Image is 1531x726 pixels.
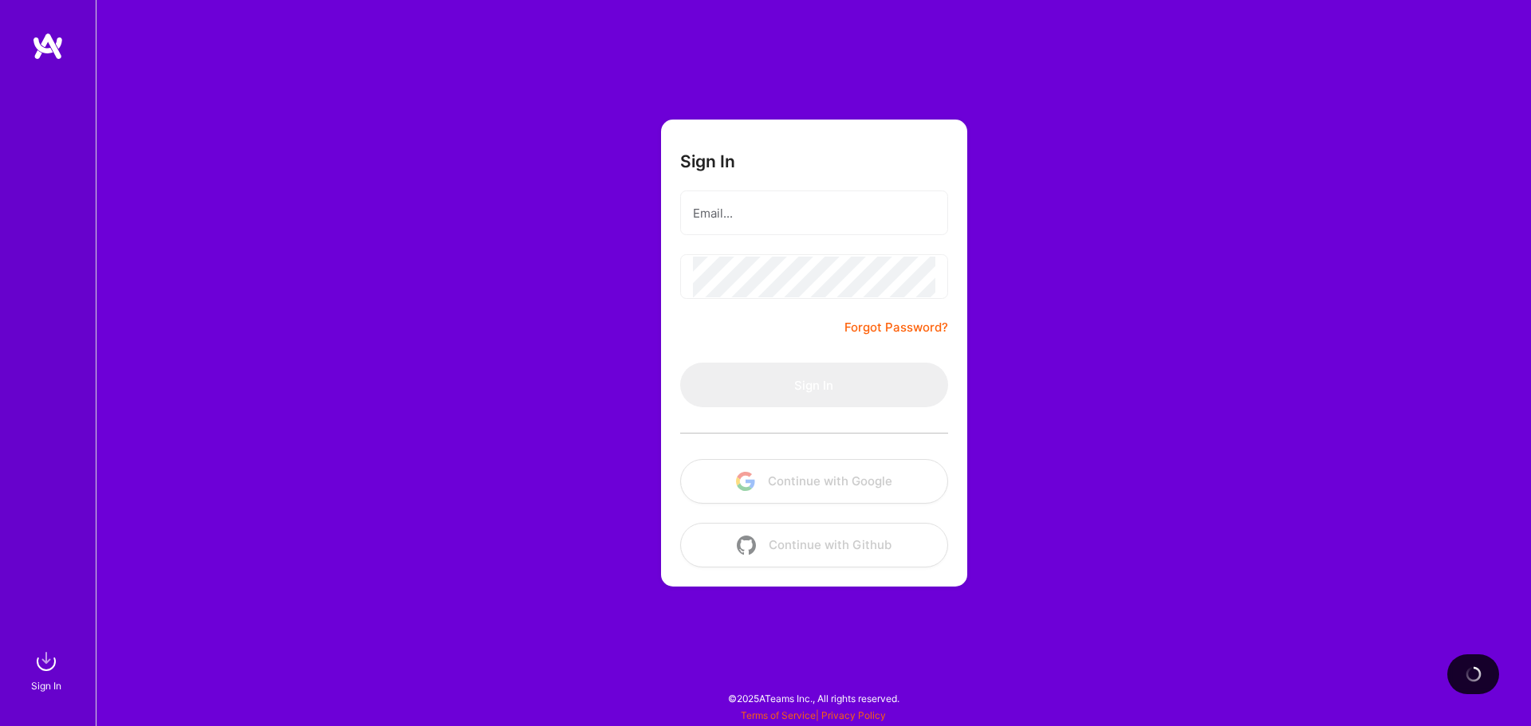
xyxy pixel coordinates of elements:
[741,709,816,721] a: Terms of Service
[736,472,755,491] img: icon
[680,363,948,407] button: Sign In
[30,646,62,677] img: sign in
[32,32,64,61] img: logo
[96,678,1531,718] div: © 2025 ATeams Inc., All rights reserved.
[844,318,948,337] a: Forgot Password?
[741,709,886,721] span: |
[737,536,756,555] img: icon
[680,151,735,171] h3: Sign In
[33,646,62,694] a: sign inSign In
[680,459,948,504] button: Continue with Google
[31,677,61,694] div: Sign In
[821,709,886,721] a: Privacy Policy
[680,523,948,567] button: Continue with Github
[693,193,935,233] input: Email...
[1462,663,1485,685] img: loading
